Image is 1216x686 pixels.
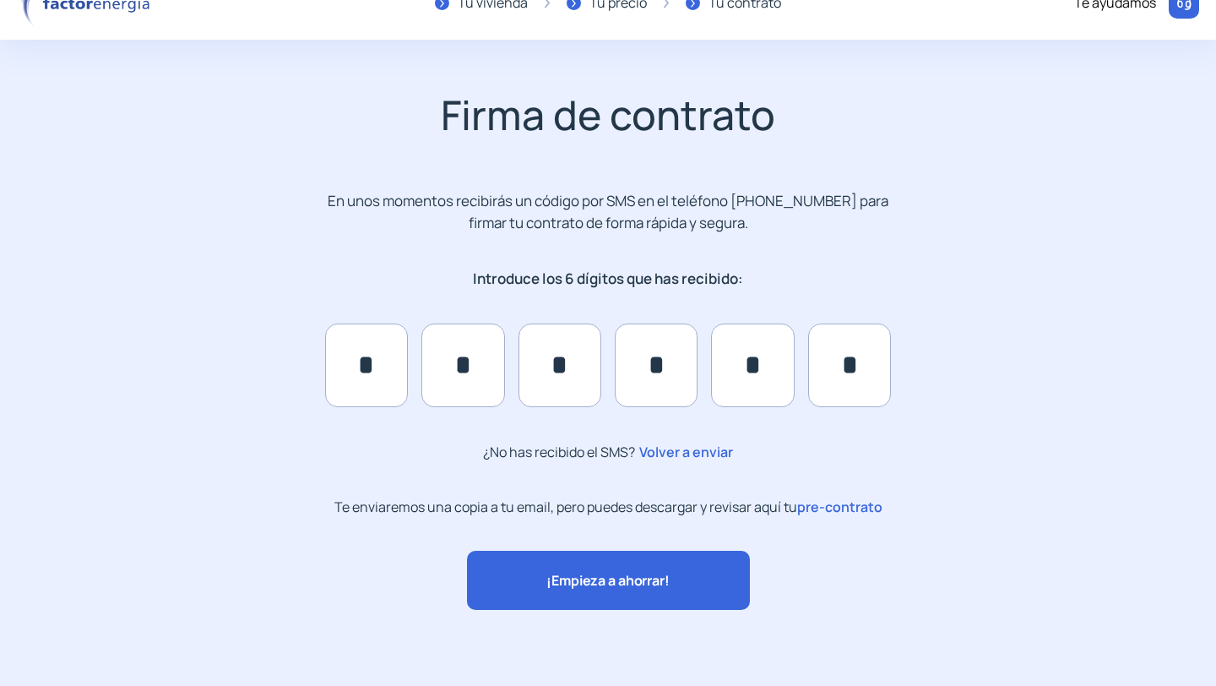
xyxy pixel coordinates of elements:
[334,498,882,517] p: Te enviaremos una copia a tu email, pero puedes descargar y revisar aquí tu
[797,498,882,516] span: pre-contrato
[467,551,750,610] button: ¡Empieza a ahorrar!
[483,441,733,464] p: ¿No has recibido el SMS?
[546,570,669,591] span: ¡Empieza a ahorrar!
[635,441,733,463] span: Volver a enviar
[187,90,1029,139] h2: Firma de contrato
[313,268,904,290] p: Introduce los 6 dígitos que has recibido:
[313,190,904,234] p: En unos momentos recibirás un código por SMS en el teléfono [PHONE_NUMBER] para firmar tu contrat...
